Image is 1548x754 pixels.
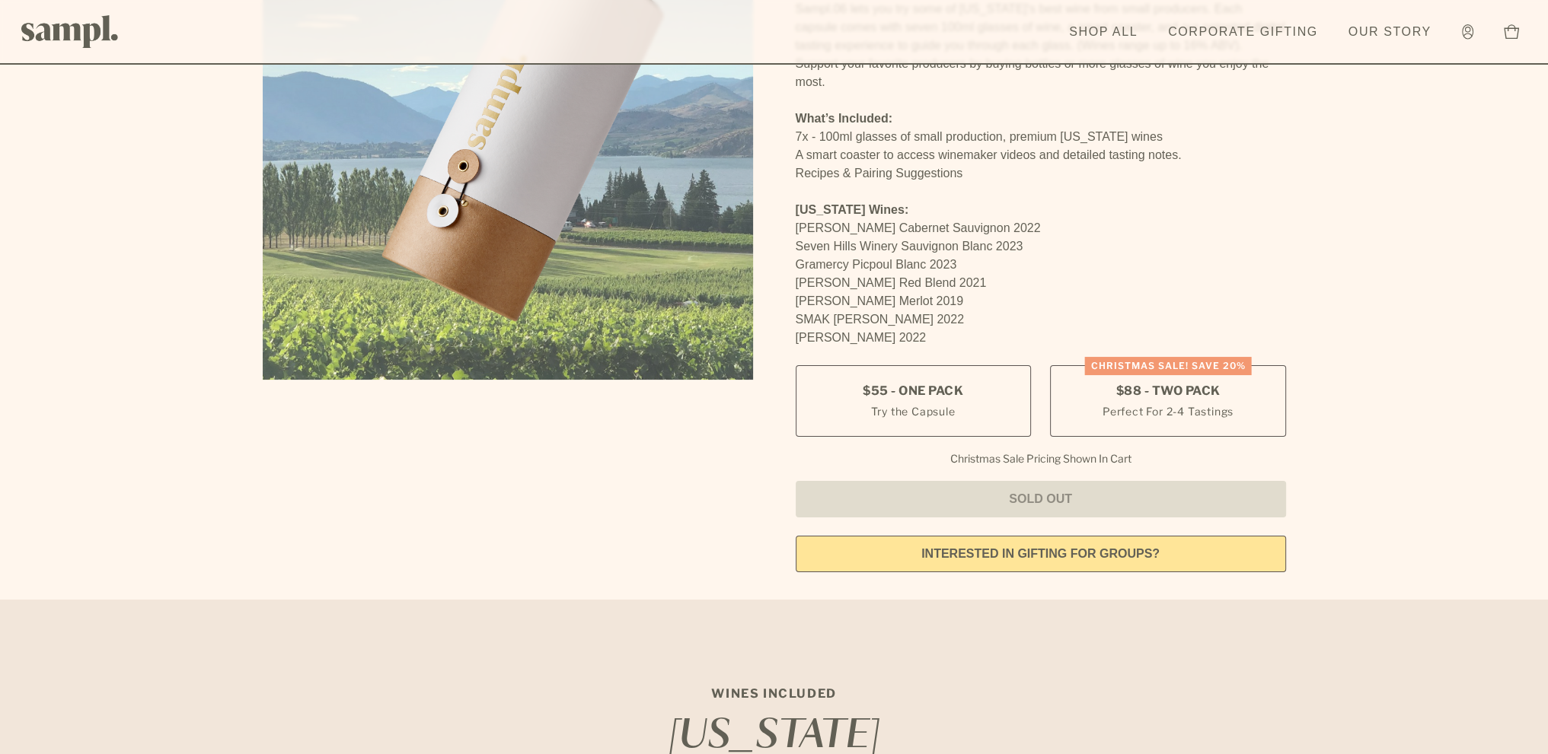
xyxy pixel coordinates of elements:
[21,15,119,48] img: Sampl logo
[796,164,1286,183] li: Recipes & Pairing Suggestions
[1084,357,1251,375] div: Christmas SALE! Save 20%
[796,128,1286,146] li: 7x - 100ml glasses of small production, premium [US_STATE] wines
[796,203,909,216] strong: [US_STATE] Wines:
[1103,403,1234,419] small: Perfect For 2-4 Tastings
[871,403,956,419] small: Try the Capsule
[796,112,892,125] strong: What’s Included:
[943,452,1139,466] li: Christmas Sale Pricing Shown In Cart
[531,685,1018,703] p: Wines Included
[1061,15,1145,49] a: Shop All
[1116,383,1220,399] span: $88 - Two Pack
[1341,15,1439,49] a: Our Story
[796,536,1286,572] a: interested in gifting for groups?
[1160,15,1326,49] a: Corporate Gifting
[796,219,1286,347] p: [PERSON_NAME] Cabernet Sauvignon 2022 Seven Hills Winery Sauvignon Blanc 2023 Gramercy Picpoul Bl...
[796,146,1286,164] li: A smart coaster to access winemaker videos and detailed tasting notes.
[796,481,1286,517] button: Sold Out
[863,383,963,399] span: $55 - One Pack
